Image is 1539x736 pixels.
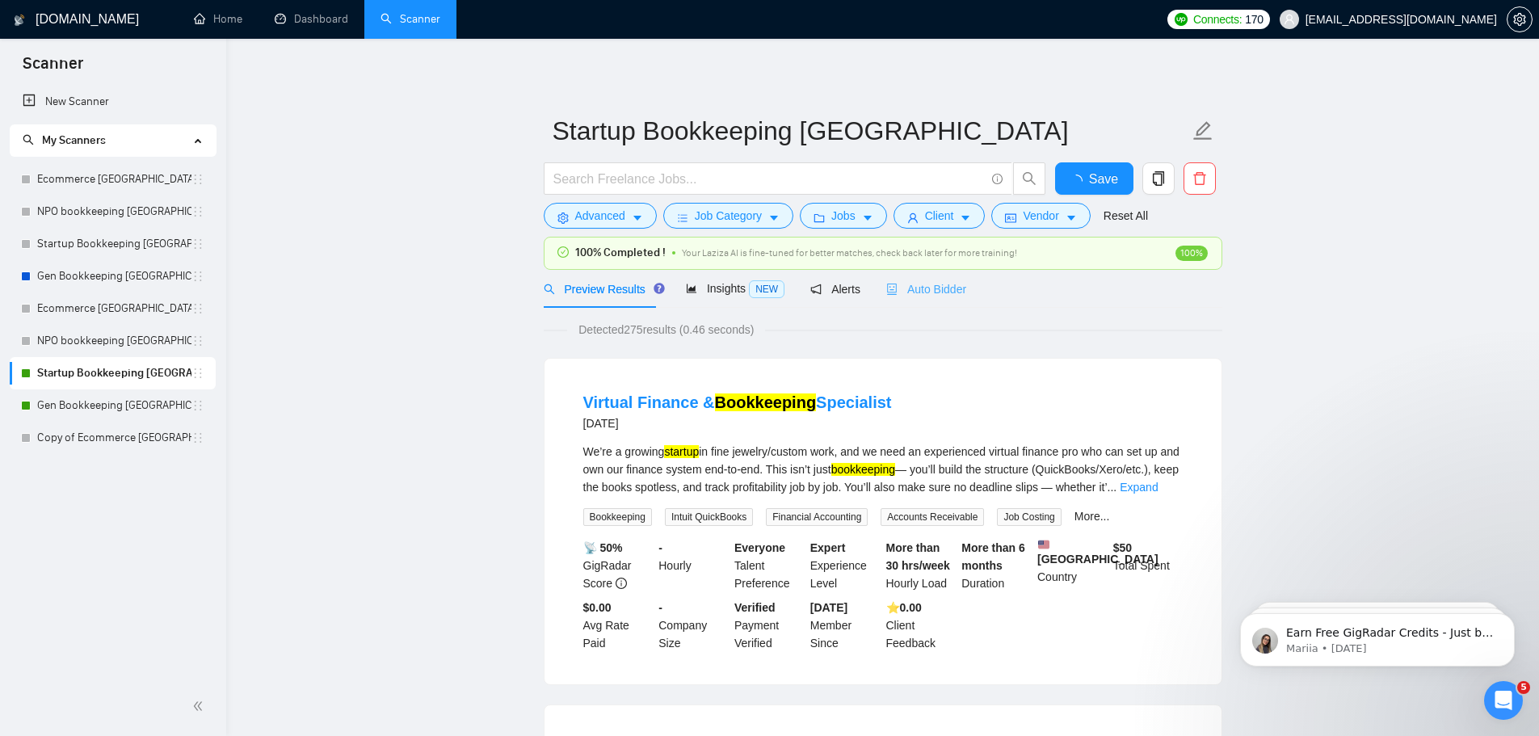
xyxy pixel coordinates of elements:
[663,203,793,229] button: barsJob Categorycaret-down
[1055,162,1133,195] button: Save
[1110,539,1186,592] div: Total Spent
[886,601,922,614] b: ⭐️ 0.00
[749,280,784,298] span: NEW
[1175,13,1188,26] img: upwork-logo.png
[1184,171,1215,186] span: delete
[580,539,656,592] div: GigRadar Score
[23,133,106,147] span: My Scanners
[695,207,762,225] span: Job Category
[583,414,892,433] div: [DATE]
[1517,681,1530,694] span: 5
[42,133,106,147] span: My Scanners
[191,431,204,444] span: holder
[583,393,892,411] a: Virtual Finance &BookkeepingSpecialist
[734,601,776,614] b: Verified
[1142,162,1175,195] button: copy
[10,52,96,86] span: Scanner
[958,539,1034,592] div: Duration
[768,212,780,224] span: caret-down
[1038,539,1049,550] img: 🇺🇸
[814,212,825,224] span: folder
[557,246,569,258] span: check-circle
[14,7,25,33] img: logo
[10,196,216,228] li: NPO bookkeeping Canada
[37,260,191,292] a: Gen Bookkeeping [GEOGRAPHIC_DATA]
[1089,169,1118,189] span: Save
[616,578,627,589] span: info-circle
[1005,212,1016,224] span: idcard
[10,389,216,422] li: Gen Bookkeeping USA
[1066,212,1077,224] span: caret-down
[1037,539,1158,566] b: [GEOGRAPHIC_DATA]
[583,508,652,526] span: Bookkeeping
[381,12,440,26] a: searchScanner
[191,367,204,380] span: holder
[810,601,847,614] b: [DATE]
[1284,14,1295,25] span: user
[544,283,660,296] span: Preview Results
[665,508,753,526] span: Intuit QuickBooks
[10,292,216,325] li: Ecommerce USA
[553,111,1189,151] input: Scanner name...
[658,601,662,614] b: -
[862,212,873,224] span: caret-down
[10,357,216,389] li: Startup Bookkeeping USA
[907,212,919,224] span: user
[886,284,898,295] span: robot
[23,134,34,145] span: search
[731,539,807,592] div: Talent Preference
[810,541,846,554] b: Expert
[881,508,984,526] span: Accounts Receivable
[655,539,731,592] div: Hourly
[883,599,959,652] div: Client Feedback
[1113,541,1132,554] b: $ 50
[10,260,216,292] li: Gen Bookkeeping Canada
[1120,481,1158,494] a: Expand
[10,86,216,118] li: New Scanner
[991,203,1090,229] button: idcardVendorcaret-down
[686,282,784,295] span: Insights
[1507,13,1532,26] span: setting
[961,541,1025,572] b: More than 6 months
[1014,171,1045,186] span: search
[10,163,216,196] li: Ecommerce Canada
[800,203,887,229] button: folderJobscaret-down
[1245,11,1263,28] span: 170
[810,283,860,296] span: Alerts
[1070,175,1089,187] span: loading
[664,445,699,458] mark: startup
[883,539,959,592] div: Hourly Load
[544,284,555,295] span: search
[1507,6,1533,32] button: setting
[1108,481,1117,494] span: ...
[37,292,191,325] a: Ecommerce [GEOGRAPHIC_DATA]
[191,302,204,315] span: holder
[583,541,623,554] b: 📡 50%
[37,422,191,454] a: Copy of Ecommerce [GEOGRAPHIC_DATA]
[1013,162,1045,195] button: search
[192,698,208,714] span: double-left
[10,325,216,357] li: NPO bookkeeping USA
[686,283,697,294] span: area-chart
[37,228,191,260] a: Startup Bookkeeping [GEOGRAPHIC_DATA]
[1184,162,1216,195] button: delete
[575,207,625,225] span: Advanced
[580,599,656,652] div: Avg Rate Paid
[275,12,348,26] a: dashboardDashboard
[1023,207,1058,225] span: Vendor
[567,321,765,339] span: Detected 275 results (0.46 seconds)
[807,539,883,592] div: Experience Level
[652,281,666,296] div: Tooltip anchor
[544,203,657,229] button: settingAdvancedcaret-down
[925,207,954,225] span: Client
[1193,11,1242,28] span: Connects:
[997,508,1061,526] span: Job Costing
[191,205,204,218] span: holder
[191,399,204,412] span: holder
[37,389,191,422] a: Gen Bookkeeping [GEOGRAPHIC_DATA]
[1175,246,1208,261] span: 100%
[10,422,216,454] li: Copy of Ecommerce USA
